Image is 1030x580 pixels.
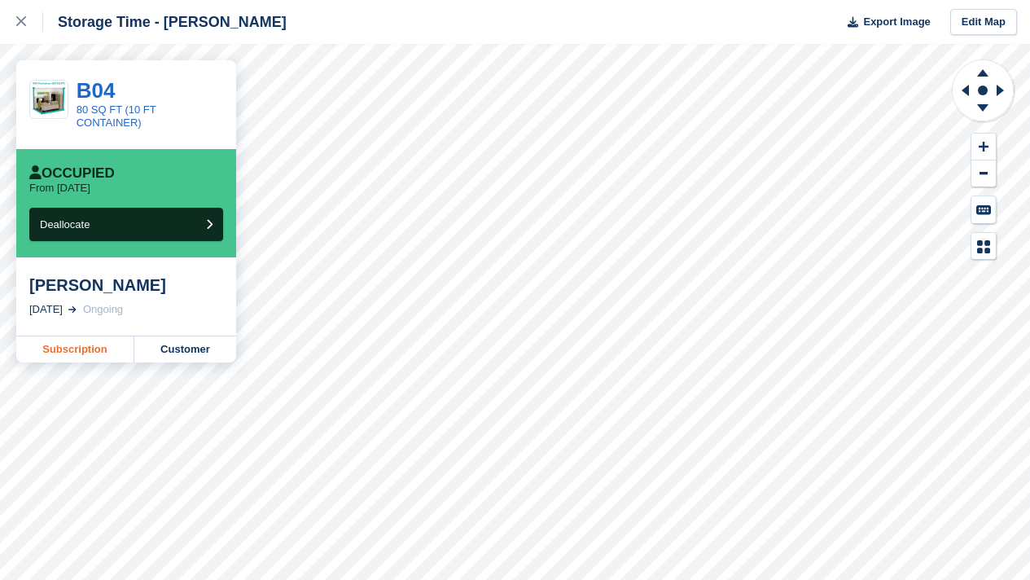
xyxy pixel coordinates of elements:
[77,103,156,129] a: 80 SQ FT (10 FT CONTAINER)
[29,275,223,295] div: [PERSON_NAME]
[838,9,931,36] button: Export Image
[29,301,63,318] div: [DATE]
[29,182,90,195] p: From [DATE]
[971,196,996,223] button: Keyboard Shortcuts
[863,14,930,30] span: Export Image
[29,165,115,182] div: Occupied
[29,208,223,241] button: Deallocate
[30,81,68,118] img: 10ft%20Container%20(80%20SQ%20FT)%20(2).png
[971,233,996,260] button: Map Legend
[40,218,90,231] span: Deallocate
[68,306,77,313] img: arrow-right-light-icn-cde0832a797a2874e46488d9cf13f60e5c3a73dbe684e267c42b8395dfbc2abf.svg
[77,78,116,103] a: B04
[971,134,996,160] button: Zoom In
[971,160,996,187] button: Zoom Out
[16,336,134,362] a: Subscription
[950,9,1017,36] a: Edit Map
[83,301,123,318] div: Ongoing
[43,12,287,32] div: Storage Time - [PERSON_NAME]
[134,336,236,362] a: Customer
